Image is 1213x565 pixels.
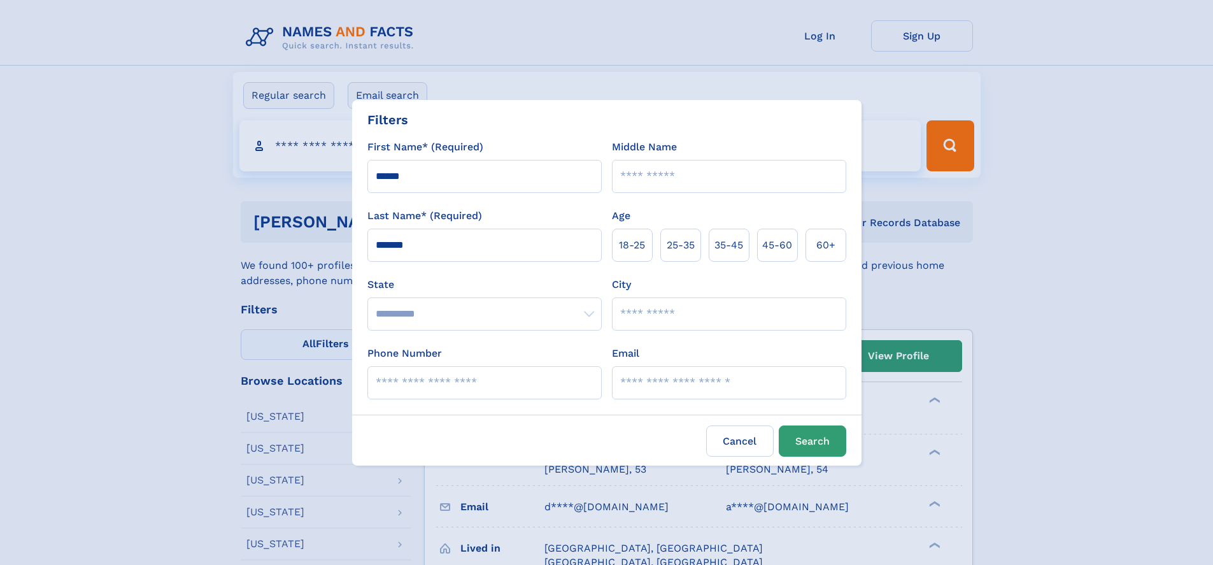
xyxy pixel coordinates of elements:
[367,139,483,155] label: First Name* (Required)
[367,110,408,129] div: Filters
[816,238,835,253] span: 60+
[762,238,792,253] span: 45‑60
[612,346,639,361] label: Email
[612,277,631,292] label: City
[367,277,602,292] label: State
[779,426,846,457] button: Search
[367,208,482,224] label: Last Name* (Required)
[367,346,442,361] label: Phone Number
[706,426,774,457] label: Cancel
[612,208,630,224] label: Age
[612,139,677,155] label: Middle Name
[667,238,695,253] span: 25‑35
[619,238,645,253] span: 18‑25
[714,238,743,253] span: 35‑45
